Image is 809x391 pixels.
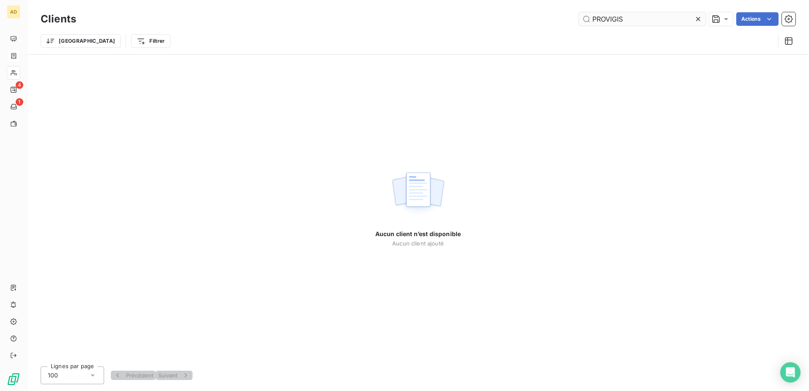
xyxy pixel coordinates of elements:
[16,98,23,106] span: 1
[156,371,193,380] button: Suivant
[391,168,445,220] img: empty state
[16,81,23,89] span: 4
[579,12,706,26] input: Rechercher
[736,12,779,26] button: Actions
[111,371,156,380] button: Précédent
[7,372,20,386] img: Logo LeanPay
[7,83,20,96] a: 4
[375,230,461,238] span: Aucun client n’est disponible
[41,34,121,48] button: [GEOGRAPHIC_DATA]
[392,240,444,247] span: Aucun client ajouté
[131,34,170,48] button: Filtrer
[7,5,20,19] div: AD
[41,11,76,27] h3: Clients
[780,362,801,383] div: Open Intercom Messenger
[7,100,20,113] a: 1
[48,371,58,380] span: 100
